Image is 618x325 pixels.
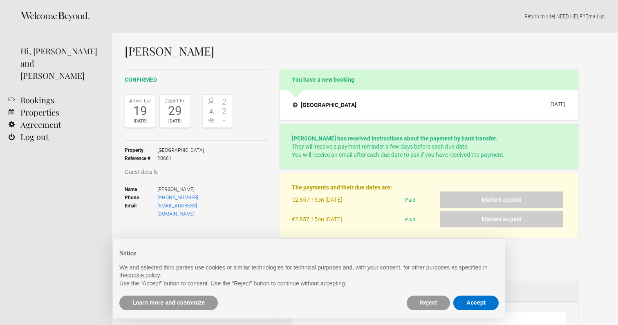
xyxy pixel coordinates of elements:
[162,105,188,117] div: 29
[20,45,100,82] div: Hi, [PERSON_NAME] and [PERSON_NAME]
[125,154,157,162] strong: Reference #
[292,134,566,159] p: They will receive a payment reminder a few days before each due date. You will receive an email a...
[157,185,233,194] span: [PERSON_NAME]
[125,202,157,218] strong: Email
[524,13,554,20] a: Return to site
[125,185,157,194] strong: Name
[125,194,157,202] strong: Phone
[402,211,441,227] div: Paid
[162,117,188,125] div: [DATE]
[292,196,318,203] flynt-currency: €2,857.15
[218,107,231,115] span: 2
[127,97,153,105] div: Arrive Tue
[440,191,563,208] button: Marked as paid
[119,249,499,257] h2: Notice
[218,116,231,125] span: -
[292,184,392,191] strong: The payments and their due dates are:
[119,264,499,280] p: We and selected third parties use cookies or similar technologies for technical purposes and, wit...
[549,101,565,107] div: [DATE]
[157,146,204,154] span: [GEOGRAPHIC_DATA]
[157,203,197,217] a: [EMAIL_ADDRESS][DOMAIN_NAME]
[402,191,441,211] div: Paid
[127,117,153,125] div: [DATE]
[125,76,269,84] h2: confirmed
[292,135,497,142] strong: [PERSON_NAME] has received instructions about the payment by bank transfer.
[440,211,563,227] button: Marked as paid
[293,101,356,109] h4: [GEOGRAPHIC_DATA]
[125,168,269,176] h3: Guest details
[125,12,606,20] p: | NEED HELP? .
[157,195,198,200] a: [PHONE_NUMBER]
[125,146,157,154] strong: Property
[585,13,605,20] a: Email us
[119,280,499,288] p: Use the “Accept” button to consent. Use the “Reject” button to continue without accepting.
[280,69,578,90] h2: You have a new booking
[127,272,159,278] a: cookie policy - link opens in a new tab
[407,296,450,310] button: Reject
[218,98,231,106] span: 2
[127,105,153,117] div: 19
[157,154,204,162] span: 20661
[286,96,572,114] button: [GEOGRAPHIC_DATA] [DATE]
[292,211,401,227] div: on [DATE]
[292,191,401,211] div: on [DATE]
[162,97,188,105] div: Depart Fri
[125,45,578,57] h1: [PERSON_NAME]
[453,296,499,310] button: Accept
[292,216,318,223] flynt-currency: €2,857.15
[119,296,218,310] button: Learn more and customize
